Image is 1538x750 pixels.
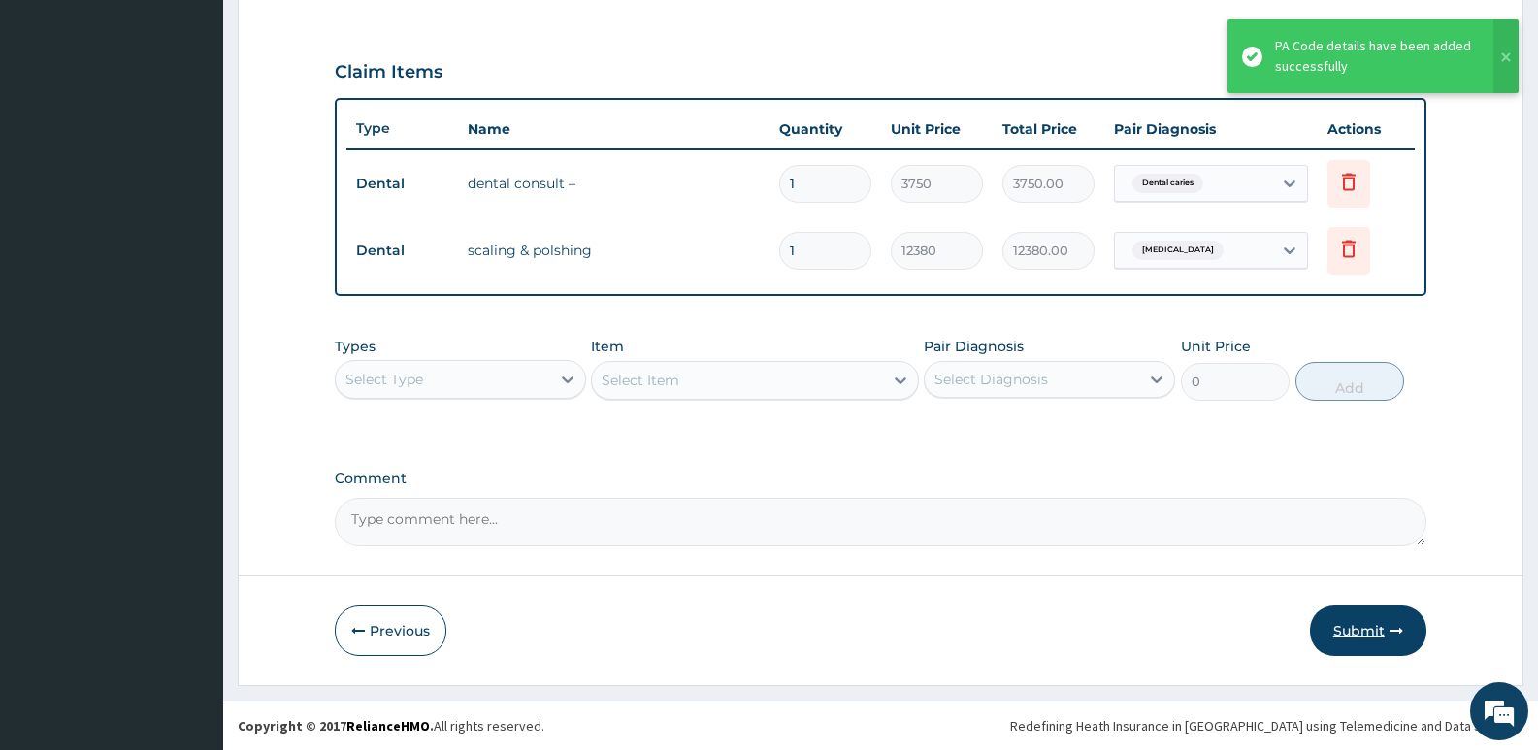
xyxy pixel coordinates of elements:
div: Select Type [345,370,423,389]
strong: Copyright © 2017 . [238,717,434,734]
th: Type [346,111,458,147]
a: RelianceHMO [346,717,430,734]
label: Pair Diagnosis [924,337,1024,356]
th: Unit Price [881,110,993,148]
h3: Claim Items [335,62,442,83]
div: Select Diagnosis [934,370,1048,389]
div: Minimize live chat window [318,10,365,56]
span: [MEDICAL_DATA] [1132,241,1224,260]
td: Dental [346,166,458,202]
button: Submit [1310,605,1426,656]
div: Redefining Heath Insurance in [GEOGRAPHIC_DATA] using Telemedicine and Data Science! [1010,716,1523,735]
span: We're online! [113,245,268,440]
footer: All rights reserved. [223,701,1538,750]
img: d_794563401_company_1708531726252_794563401 [36,97,79,146]
th: Total Price [993,110,1104,148]
th: Quantity [769,110,881,148]
label: Unit Price [1181,337,1251,356]
button: Previous [335,605,446,656]
label: Types [335,339,376,355]
div: Chat with us now [101,109,326,134]
label: Comment [335,471,1426,487]
label: Item [591,337,624,356]
td: dental consult – [458,164,769,203]
th: Name [458,110,769,148]
textarea: Type your message and hit 'Enter' [10,530,370,598]
th: Actions [1318,110,1415,148]
td: scaling & polshing [458,231,769,270]
div: PA Code details have been added successfully [1275,36,1475,77]
th: Pair Diagnosis [1104,110,1318,148]
button: Add [1295,362,1404,401]
td: Dental [346,233,458,269]
span: Dental caries [1132,174,1203,193]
